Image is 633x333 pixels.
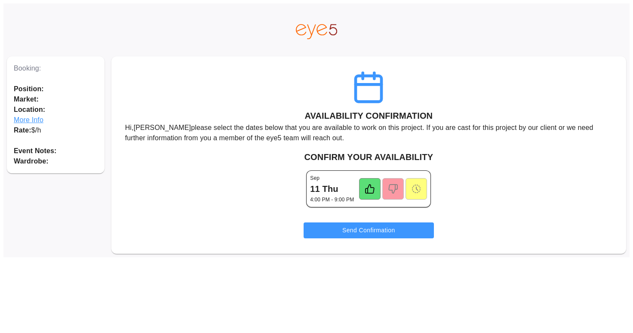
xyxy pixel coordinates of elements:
h6: AVAILABILITY CONFIRMATION [304,109,433,123]
p: Booking: [14,63,98,74]
p: Event Notes: [14,146,98,156]
span: Rate: [14,126,31,134]
p: 4:00 PM - 9:00 PM [310,196,354,203]
p: Hi, [PERSON_NAME] please select the dates below that you are available to work on this project. I... [125,123,612,143]
span: Location: [14,105,98,115]
p: $ /h [14,125,98,136]
span: Position: [14,85,44,92]
h6: 11 Thu [310,182,338,196]
button: Send Confirmation [304,222,434,238]
h6: CONFIRM YOUR AVAILABILITY [118,150,619,164]
span: More Info [14,115,98,125]
img: eye5 [296,24,337,39]
p: Wardrobe: [14,156,98,166]
p: Sep [310,174,320,182]
span: Market: [14,96,39,103]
